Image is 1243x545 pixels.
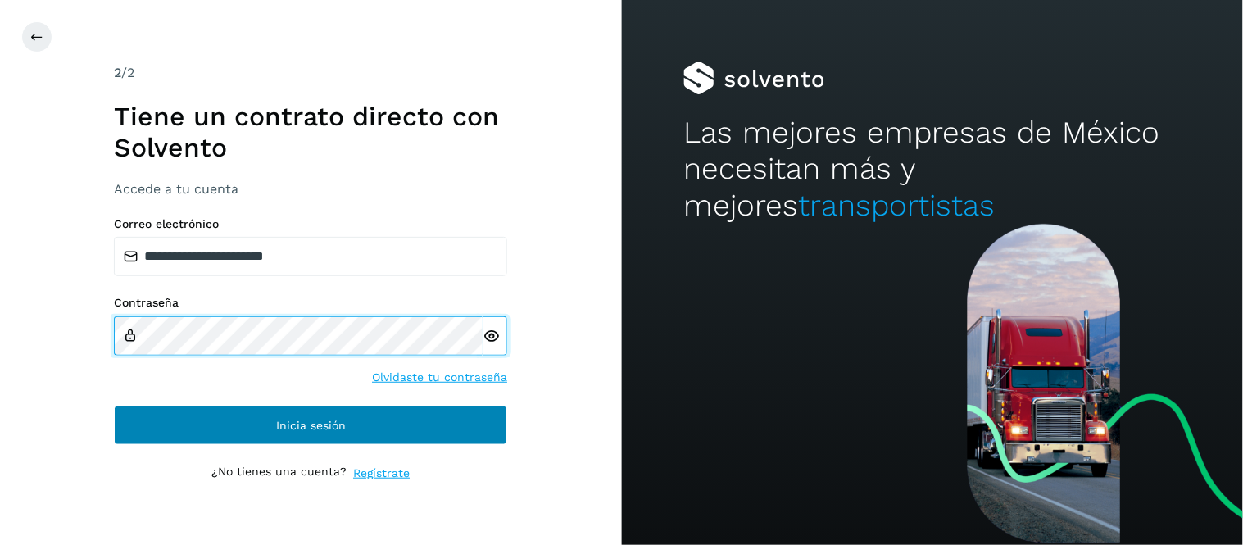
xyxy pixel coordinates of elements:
[211,465,347,482] p: ¿No tienes una cuenta?
[683,115,1181,224] h2: Las mejores empresas de México necesitan más y mejores
[353,465,410,482] a: Regístrate
[114,296,507,310] label: Contraseña
[114,217,507,231] label: Correo electrónico
[114,65,121,80] span: 2
[114,181,507,197] h3: Accede a tu cuenta
[372,369,507,386] a: Olvidaste tu contraseña
[798,188,995,223] span: transportistas
[276,420,346,431] span: Inicia sesión
[114,406,507,445] button: Inicia sesión
[114,63,507,83] div: /2
[114,101,507,164] h1: Tiene un contrato directo con Solvento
